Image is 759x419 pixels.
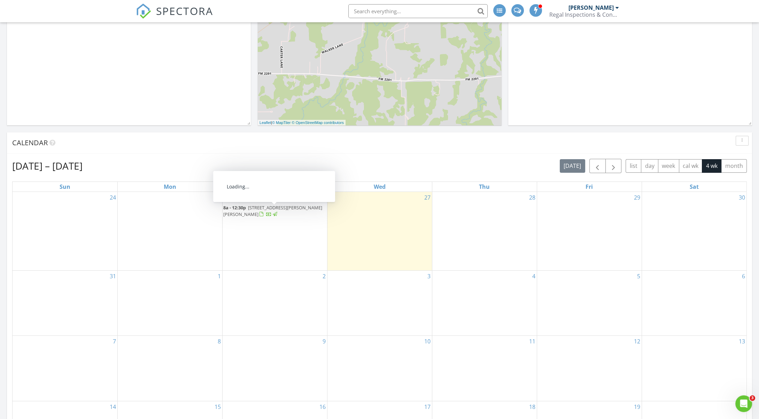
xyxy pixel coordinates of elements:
a: Go to September 4, 2025 [531,271,537,282]
button: day [641,159,658,173]
button: list [626,159,641,173]
a: Go to September 3, 2025 [426,271,432,282]
span: 8a - 12:30p [223,204,246,211]
h2: [DATE] – [DATE] [12,159,83,173]
a: Go to September 5, 2025 [636,271,642,282]
span: SPECTORA [156,3,213,18]
input: Search everything... [348,4,488,18]
td: Go to September 1, 2025 [117,271,222,336]
a: Go to September 2, 2025 [321,271,327,282]
td: Go to September 2, 2025 [222,271,327,336]
td: Go to September 8, 2025 [117,336,222,401]
a: 8a - 12:30p [STREET_ADDRESS][PERSON_NAME][PERSON_NAME] [223,204,322,217]
a: Go to September 13, 2025 [737,336,746,347]
div: [PERSON_NAME] [568,4,614,11]
td: Go to September 9, 2025 [222,336,327,401]
button: Next [605,159,622,173]
a: Go to August 26, 2025 [318,192,327,203]
td: Go to August 24, 2025 [13,192,117,271]
a: Go to September 14, 2025 [108,401,117,412]
td: Go to September 6, 2025 [642,271,746,336]
div: Regal Inspections & Consulting [549,11,619,18]
a: Go to August 25, 2025 [213,192,222,203]
a: Sunday [58,182,72,192]
a: Go to September 1, 2025 [216,271,222,282]
a: Saturday [688,182,700,192]
td: Go to September 12, 2025 [537,336,642,401]
a: Go to September 7, 2025 [111,336,117,347]
a: Go to September 8, 2025 [216,336,222,347]
span: Calendar [12,138,48,147]
a: Tuesday [268,182,281,192]
span: [STREET_ADDRESS][PERSON_NAME][PERSON_NAME] [223,204,322,217]
a: Go to September 9, 2025 [321,336,327,347]
td: Go to September 7, 2025 [13,336,117,401]
img: The Best Home Inspection Software - Spectora [136,3,151,19]
td: Go to August 30, 2025 [642,192,746,271]
a: SPECTORA [136,9,213,24]
button: [DATE] [560,159,585,173]
a: Go to September 15, 2025 [213,401,222,412]
a: Go to August 30, 2025 [737,192,746,203]
a: Go to September 18, 2025 [528,401,537,412]
a: Go to September 11, 2025 [528,336,537,347]
td: Go to August 31, 2025 [13,271,117,336]
td: Go to September 4, 2025 [432,271,537,336]
a: Go to August 29, 2025 [633,192,642,203]
td: Go to August 26, 2025 [222,192,327,271]
a: Thursday [478,182,491,192]
a: Go to August 24, 2025 [108,192,117,203]
td: Go to August 29, 2025 [537,192,642,271]
a: Wednesday [372,182,387,192]
a: 8a - 12:30p [STREET_ADDRESS][PERSON_NAME][PERSON_NAME] [223,204,326,219]
td: Go to September 11, 2025 [432,336,537,401]
a: Go to August 31, 2025 [108,271,117,282]
td: Go to September 5, 2025 [537,271,642,336]
a: Go to September 16, 2025 [318,401,327,412]
iframe: Intercom live chat [735,395,752,412]
a: Go to September 19, 2025 [633,401,642,412]
td: Go to August 28, 2025 [432,192,537,271]
a: Monday [162,182,178,192]
td: Go to September 10, 2025 [327,336,432,401]
a: Leaflet [260,121,271,125]
a: Go to September 17, 2025 [423,401,432,412]
a: © OpenStreetMap contributors [292,121,344,125]
span: 3 [750,395,755,401]
td: Go to September 13, 2025 [642,336,746,401]
button: Previous [589,159,606,173]
a: Friday [584,182,594,192]
a: Go to September 10, 2025 [423,336,432,347]
button: month [721,159,747,173]
td: Go to August 27, 2025 [327,192,432,271]
a: Go to August 28, 2025 [528,192,537,203]
div: | [258,120,346,126]
button: cal wk [679,159,703,173]
a: Go to August 27, 2025 [423,192,432,203]
td: Go to September 3, 2025 [327,271,432,336]
button: 4 wk [702,159,721,173]
a: Go to September 12, 2025 [633,336,642,347]
a: Go to September 6, 2025 [741,271,746,282]
button: week [658,159,679,173]
a: © MapTiler [272,121,291,125]
td: Go to August 25, 2025 [117,192,222,271]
